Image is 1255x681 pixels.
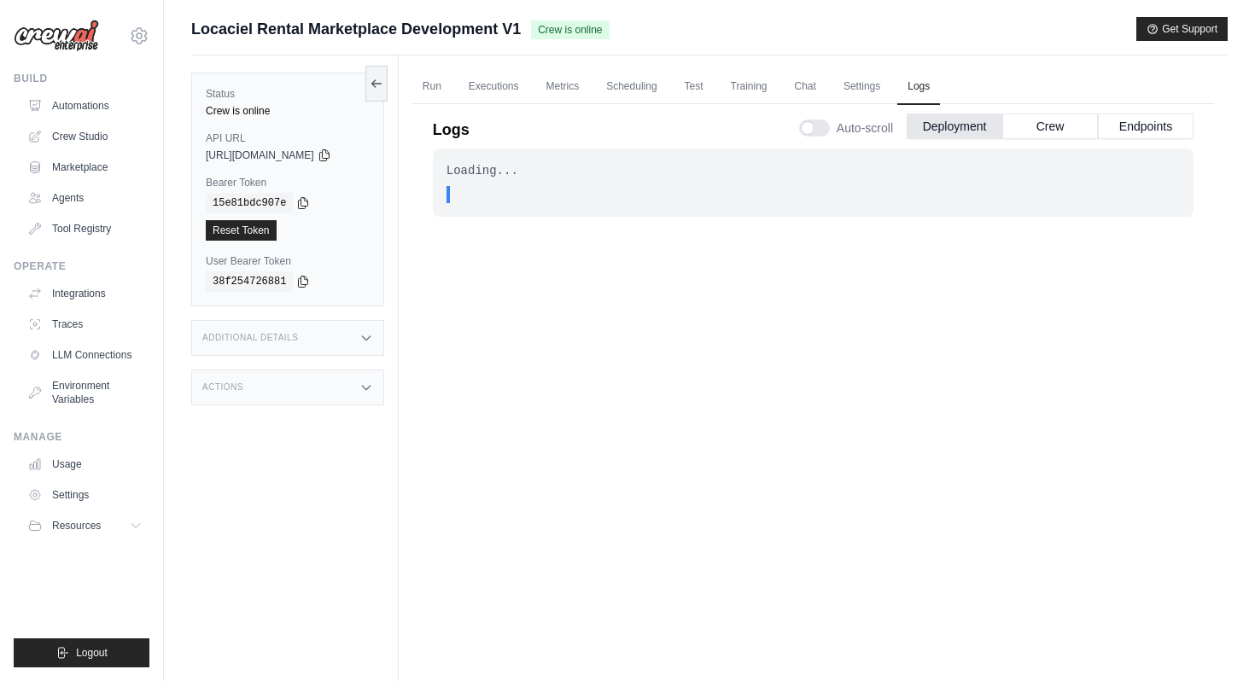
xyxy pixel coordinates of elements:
div: Loading... [447,162,1180,179]
div: Operate [14,259,149,273]
label: User Bearer Token [206,254,370,268]
span: Logout [76,646,108,660]
h3: Actions [202,382,243,393]
code: 38f254726881 [206,271,293,292]
img: Logo [14,20,99,52]
label: Bearer Token [206,176,370,189]
a: Settings [833,69,890,105]
a: Scheduling [596,69,667,105]
span: Locaciel Rental Marketplace Development V1 [191,17,521,41]
label: API URL [206,131,370,145]
button: Get Support [1136,17,1228,41]
a: Training [721,69,778,105]
a: Automations [20,92,149,119]
a: LLM Connections [20,341,149,369]
label: Status [206,87,370,101]
a: Marketplace [20,154,149,181]
span: Resources [52,519,101,533]
a: Logs [897,69,940,105]
code: 15e81bdc907e [206,193,293,213]
button: Deployment [907,113,1002,139]
a: Tool Registry [20,215,149,242]
span: [URL][DOMAIN_NAME] [206,148,314,162]
button: Endpoints [1098,113,1194,139]
button: Resources [20,512,149,539]
a: Settings [20,481,149,509]
div: Manage [14,430,149,444]
a: Chat [785,69,826,105]
div: Build [14,72,149,85]
button: Logout [14,638,149,667]
p: Logs [433,118,470,142]
a: Crew Studio [20,123,149,150]
a: Usage [20,451,149,478]
a: Metrics [536,69,590,105]
a: Environment Variables [20,372,149,413]
a: Test [674,69,714,105]
span: Auto-scroll [837,119,893,137]
span: Crew is online [531,20,609,39]
a: Agents [20,184,149,212]
a: Executions [458,69,529,105]
a: Integrations [20,280,149,307]
a: Traces [20,311,149,338]
a: Reset Token [206,220,277,241]
a: Run [412,69,452,105]
h3: Additional Details [202,333,298,343]
button: Crew [1002,113,1098,139]
div: Crew is online [206,104,370,118]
